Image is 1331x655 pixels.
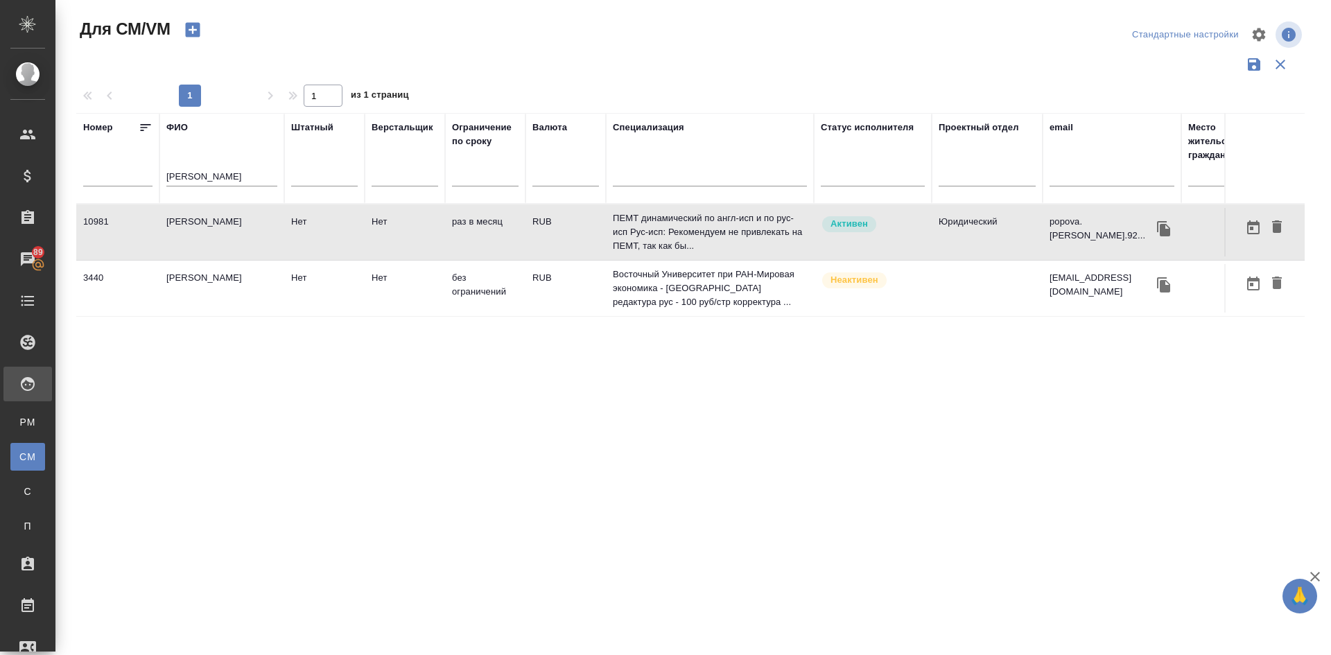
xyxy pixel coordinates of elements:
[1265,271,1289,297] button: Удалить
[17,415,38,429] span: PM
[159,208,284,256] td: [PERSON_NAME]
[613,268,807,309] p: Восточный Университет при РАН-Мировая экономика - [GEOGRAPHIC_DATA] редактура рус - 100 руб/стр к...
[821,121,914,134] div: Статус исполнителя
[76,208,159,256] td: 10981
[1188,121,1299,162] div: Место жительства(Город), гражданство
[830,217,868,231] p: Активен
[17,484,38,498] span: С
[532,121,567,134] div: Валюта
[1154,274,1174,295] button: Скопировать
[1265,215,1289,241] button: Удалить
[365,208,445,256] td: Нет
[1129,24,1242,46] div: split button
[1242,271,1265,297] button: Открыть календарь загрузки
[76,264,159,313] td: 3440
[939,121,1019,134] div: Проектный отдел
[25,245,51,259] span: 89
[351,87,409,107] span: из 1 страниц
[365,264,445,313] td: Нет
[1241,51,1267,78] button: Сохранить фильтры
[821,271,925,290] div: Наши пути разошлись: исполнитель с нами не работает
[1288,582,1312,611] span: 🙏
[525,208,606,256] td: RUB
[284,208,365,256] td: Нет
[613,211,807,253] p: ПЕМТ динамический по англ-исп и по рус-исп Рус-исп: Рекомендуем не привлекать на ПЕМТ, так как бы...
[176,18,209,42] button: Создать
[932,208,1043,256] td: Юридический
[10,443,45,471] a: CM
[1050,215,1154,243] p: popova.[PERSON_NAME].92...
[445,208,525,256] td: раз в месяц
[3,242,52,277] a: 89
[17,450,38,464] span: CM
[10,408,45,436] a: PM
[17,519,38,533] span: П
[166,121,188,134] div: ФИО
[1282,579,1317,613] button: 🙏
[159,264,284,313] td: [PERSON_NAME]
[1154,218,1174,239] button: Скопировать
[1276,21,1305,48] span: Посмотреть информацию
[76,18,171,40] span: Для СМ/VM
[83,121,113,134] div: Номер
[525,264,606,313] td: RUB
[10,478,45,505] a: С
[445,264,525,313] td: без ограничений
[1242,18,1276,51] span: Настроить таблицу
[1050,271,1154,299] p: [EMAIL_ADDRESS][DOMAIN_NAME]
[1050,121,1073,134] div: email
[1267,51,1294,78] button: Сбросить фильтры
[284,264,365,313] td: Нет
[613,121,684,134] div: Специализация
[452,121,519,148] div: Ограничение по сроку
[10,512,45,540] a: П
[821,215,925,234] div: Рядовой исполнитель: назначай с учетом рейтинга
[372,121,433,134] div: Верстальщик
[291,121,333,134] div: Штатный
[830,273,878,287] p: Неактивен
[1242,215,1265,241] button: Открыть календарь загрузки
